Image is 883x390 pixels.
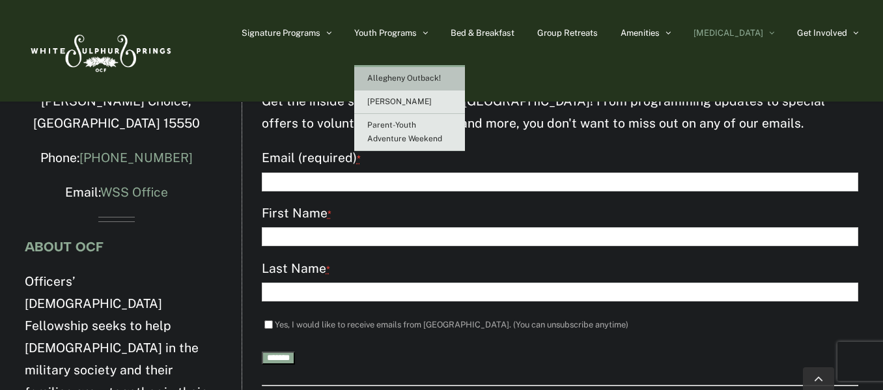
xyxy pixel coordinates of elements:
p: [PERSON_NAME] Choice, [GEOGRAPHIC_DATA] 15550 [25,91,208,135]
a: Parent-Youth Adventure Weekend [354,114,465,151]
label: Yes, I would like to receive emails from [GEOGRAPHIC_DATA]. (You can unsubscribe anytime) [275,320,628,329]
p: Get the inside scoop on all things [GEOGRAPHIC_DATA]! From programming updates to special offers ... [262,91,858,135]
span: [MEDICAL_DATA] [694,29,763,37]
a: WSS Office [100,185,168,199]
h4: ABOUT OCF [25,240,208,254]
p: Phone: [25,147,208,169]
span: Youth Programs [354,29,417,37]
span: Allegheny Outback! [367,74,441,83]
span: Get Involved [797,29,847,37]
a: [PHONE_NUMBER] [79,150,193,165]
abbr: required [328,208,331,219]
abbr: required [357,153,361,164]
img: White Sulphur Springs Logo [25,20,175,81]
span: Amenities [621,29,660,37]
span: Parent-Youth Adventure Weekend [367,120,442,143]
span: Bed & Breakfast [451,29,514,37]
span: Group Retreats [537,29,598,37]
a: Allegheny Outback! [354,67,465,91]
label: First Name [262,202,858,225]
a: [PERSON_NAME] [354,91,465,114]
span: [PERSON_NAME] [367,97,432,106]
abbr: required [326,264,330,275]
p: Email: [25,182,208,204]
label: Email (required) [262,147,858,170]
span: Signature Programs [242,29,320,37]
label: Last Name [262,258,858,281]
